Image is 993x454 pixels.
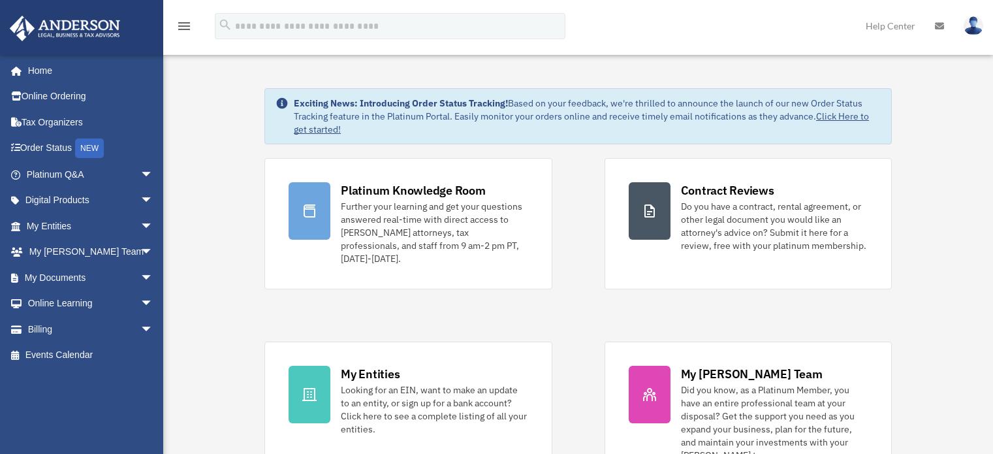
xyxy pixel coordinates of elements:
[140,316,166,343] span: arrow_drop_down
[9,291,173,317] a: Online Learningarrow_drop_down
[294,97,881,136] div: Based on your feedback, we're thrilled to announce the launch of our new Order Status Tracking fe...
[9,84,173,110] a: Online Ordering
[140,187,166,214] span: arrow_drop_down
[681,200,868,252] div: Do you have a contract, rental agreement, or other legal document you would like an attorney's ad...
[6,16,124,41] img: Anderson Advisors Platinum Portal
[341,366,400,382] div: My Entities
[9,213,173,239] a: My Entitiesarrow_drop_down
[140,213,166,240] span: arrow_drop_down
[9,109,173,135] a: Tax Organizers
[9,57,166,84] a: Home
[9,187,173,214] a: Digital Productsarrow_drop_down
[140,291,166,317] span: arrow_drop_down
[294,110,869,135] a: Click Here to get started!
[9,342,173,368] a: Events Calendar
[9,316,173,342] a: Billingarrow_drop_down
[140,239,166,266] span: arrow_drop_down
[9,135,173,162] a: Order StatusNEW
[341,200,528,265] div: Further your learning and get your questions answered real-time with direct access to [PERSON_NAM...
[605,158,892,289] a: Contract Reviews Do you have a contract, rental agreement, or other legal document you would like...
[9,239,173,265] a: My [PERSON_NAME] Teamarrow_drop_down
[176,23,192,34] a: menu
[9,265,173,291] a: My Documentsarrow_drop_down
[75,138,104,158] div: NEW
[964,16,983,35] img: User Pic
[176,18,192,34] i: menu
[140,161,166,188] span: arrow_drop_down
[341,182,486,199] div: Platinum Knowledge Room
[264,158,552,289] a: Platinum Knowledge Room Further your learning and get your questions answered real-time with dire...
[218,18,232,32] i: search
[9,161,173,187] a: Platinum Q&Aarrow_drop_down
[294,97,508,109] strong: Exciting News: Introducing Order Status Tracking!
[681,366,823,382] div: My [PERSON_NAME] Team
[681,182,774,199] div: Contract Reviews
[140,265,166,291] span: arrow_drop_down
[341,383,528,436] div: Looking for an EIN, want to make an update to an entity, or sign up for a bank account? Click her...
